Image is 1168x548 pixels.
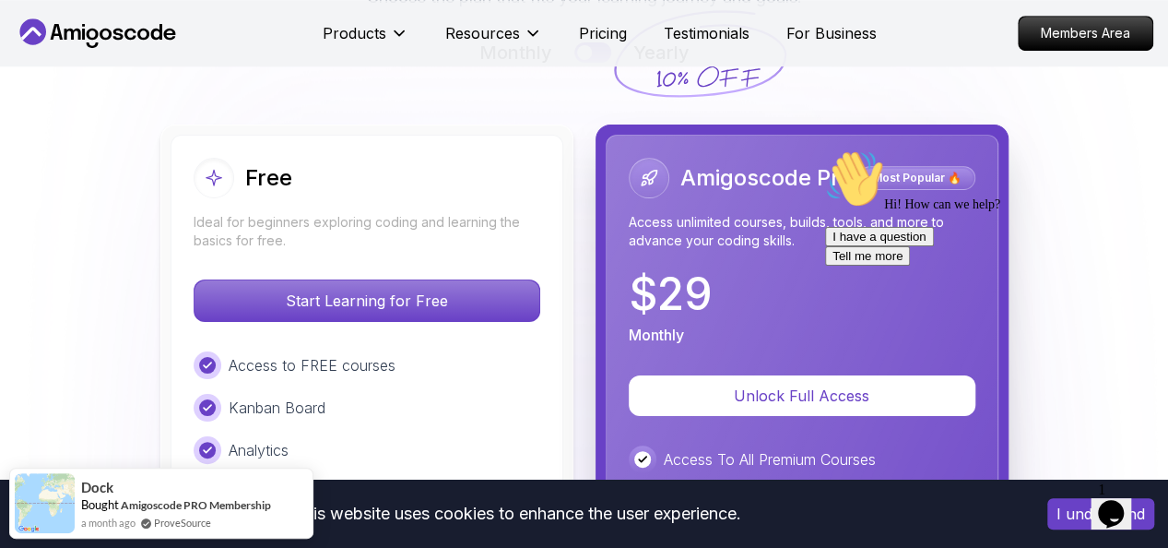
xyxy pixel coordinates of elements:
[81,480,113,495] span: Dock
[194,280,540,322] button: Start Learning for Free
[81,497,119,512] span: Bought
[445,22,520,44] p: Resources
[445,22,542,59] button: Resources
[15,473,75,533] img: provesource social proof notification image
[664,448,876,471] p: Access To All Premium Courses
[194,292,540,310] a: Start Learning for Free
[229,397,325,419] p: Kanban Board
[245,163,292,193] h2: Free
[7,55,183,69] span: Hi! How can we help?
[818,142,1150,465] iframe: chat widget
[229,439,289,461] p: Analytics
[579,22,627,44] a: Pricing
[121,498,271,512] a: Amigoscode PRO Membership
[323,22,386,44] p: Products
[651,385,953,407] p: Unlock Full Access
[7,7,66,66] img: :wave:
[1047,498,1154,530] button: Accept cookies
[7,85,116,104] button: I have a question
[1019,17,1152,50] p: Members Area
[195,280,539,321] p: Start Learning for Free
[81,515,136,530] span: a month ago
[629,213,975,250] p: Access unlimited courses, builds, tools, and more to advance your coding skills.
[1018,16,1153,51] a: Members Area
[629,387,975,405] a: Unlock Full Access
[14,494,1020,534] div: This website uses cookies to enhance the user experience.
[229,354,395,376] p: Access to FREE courses
[1091,474,1150,530] iframe: chat widget
[629,375,975,416] button: Unlock Full Access
[7,7,339,124] div: 👋Hi! How can we help?I have a questionTell me more
[7,104,92,124] button: Tell me more
[323,22,408,59] button: Products
[629,324,684,346] p: Monthly
[680,163,853,193] h2: Amigoscode Pro
[786,22,877,44] a: For Business
[154,515,211,530] a: ProveSource
[629,272,713,316] p: $ 29
[194,213,540,250] p: Ideal for beginners exploring coding and learning the basics for free.
[664,22,749,44] a: Testimonials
